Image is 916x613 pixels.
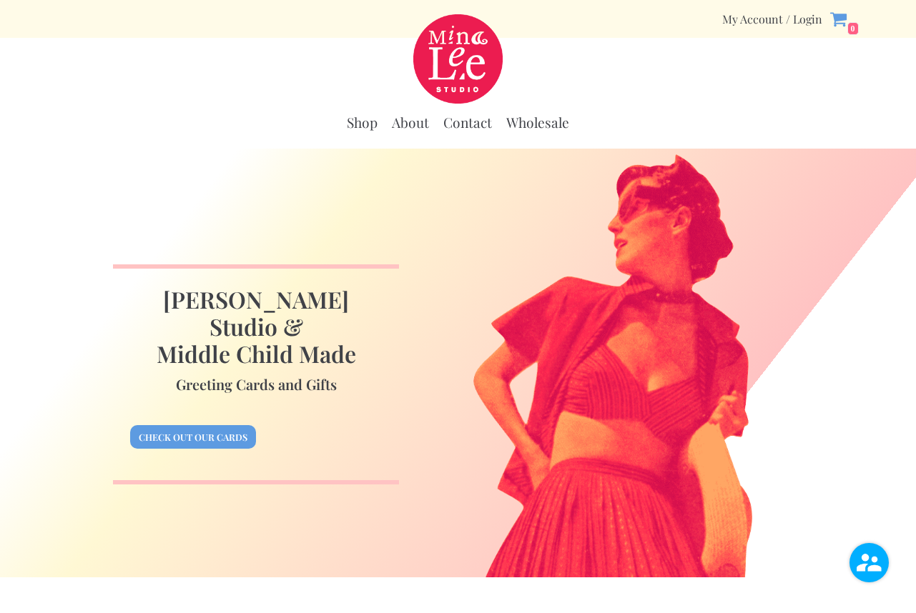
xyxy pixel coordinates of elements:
[130,377,382,392] h4: Greeting Cards and Gifts
[347,106,569,139] div: Primary Menu
[130,425,256,449] a: Check out our cards
[443,114,492,131] a: Contact
[829,10,859,28] a: 0
[847,22,859,35] span: 0
[722,11,822,26] a: My Account / Login
[392,114,429,131] a: About
[849,543,889,582] img: user.png
[347,114,378,131] a: Shop
[130,286,382,368] h1: [PERSON_NAME] Studio & Middle Child Made
[722,11,822,26] div: Secondary Menu
[413,14,503,104] a: Mina Lee Studio
[506,114,569,131] a: Wholesale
